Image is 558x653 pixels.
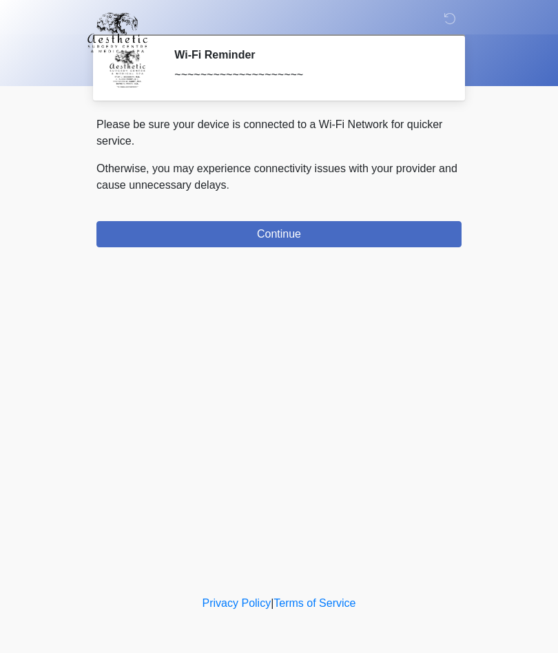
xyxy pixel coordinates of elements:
[273,597,355,609] a: Terms of Service
[174,67,441,83] div: ~~~~~~~~~~~~~~~~~~~~
[96,221,462,247] button: Continue
[83,10,152,54] img: Aesthetic Surgery Centre, PLLC Logo
[96,116,462,149] p: Please be sure your device is connected to a Wi-Fi Network for quicker service.
[271,597,273,609] a: |
[96,160,462,194] p: Otherwise, you may experience connectivity issues with your provider and cause unnecessary delays
[203,597,271,609] a: Privacy Policy
[227,179,229,191] span: .
[107,48,148,90] img: Agent Avatar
